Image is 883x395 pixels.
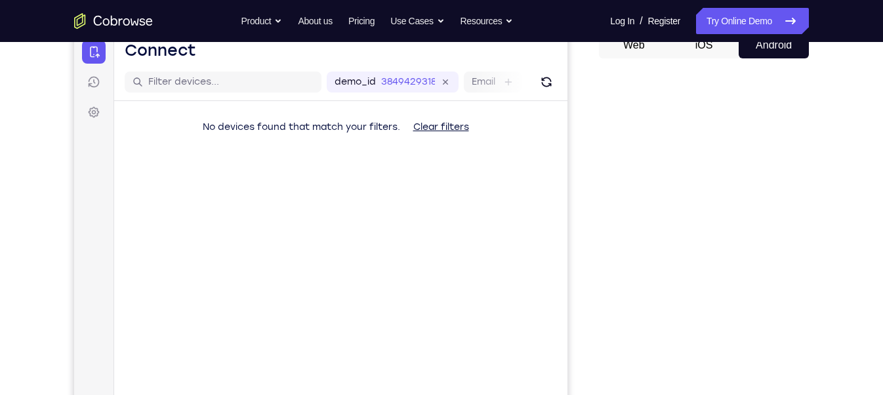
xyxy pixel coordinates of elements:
[599,32,669,58] button: Web
[669,32,739,58] button: iOS
[640,13,642,29] span: /
[129,89,326,100] span: No devices found that match your filters.
[610,8,634,34] a: Log In
[348,8,375,34] a: Pricing
[398,43,421,56] label: Email
[74,43,239,56] input: Filter devices...
[696,8,809,34] a: Try Online Demo
[390,8,444,34] button: Use Cases
[462,39,483,60] button: Refresh
[298,8,332,34] a: About us
[74,13,153,29] a: Go to the home page
[329,82,405,108] button: Clear filters
[260,43,302,56] label: demo_id
[461,8,514,34] button: Resources
[648,8,680,34] a: Register
[241,8,283,34] button: Product
[739,32,809,58] button: Android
